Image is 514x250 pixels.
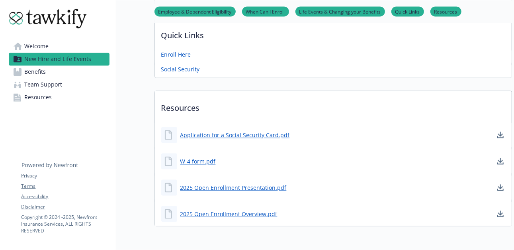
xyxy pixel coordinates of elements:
a: Welcome [9,40,109,53]
a: Accessibility [21,193,109,200]
span: Resources [25,91,52,104]
a: 2025 Open Enrollment Presentation.pdf [180,184,287,192]
a: download document [496,157,505,166]
a: Team Support [9,79,109,91]
a: W-4 form.pdf [180,157,216,166]
a: Disclaimer [21,203,109,211]
a: Employee & Dependent Eligibility [154,8,236,15]
a: download document [496,209,505,219]
a: Terms [21,183,109,190]
p: Resources [155,91,512,121]
a: Privacy [21,172,109,179]
a: 2025 Open Enrollment Overview.pdf [180,210,278,219]
span: New Hire and Life Events [25,53,92,66]
p: Copyright © 2024 - 2025 , Newfront Insurance Services, ALL RIGHTS RESERVED [21,214,109,234]
a: Resources [9,91,109,104]
a: Application for a Social Security Card.pdf [180,131,290,140]
a: New Hire and Life Events [9,53,109,66]
a: Benefits [9,66,109,79]
p: Quick Links [155,19,512,48]
span: Benefits [25,66,46,79]
a: Quick Links [391,8,424,15]
span: Team Support [25,79,63,91]
a: Life Events & Changing your Benefits [295,8,385,15]
a: When Can I Enroll [242,8,289,15]
a: Social Security [161,65,200,74]
a: Resources [430,8,461,15]
a: download document [496,183,505,193]
span: Welcome [25,40,49,53]
a: download document [496,130,505,140]
a: Enroll Here [161,51,191,59]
